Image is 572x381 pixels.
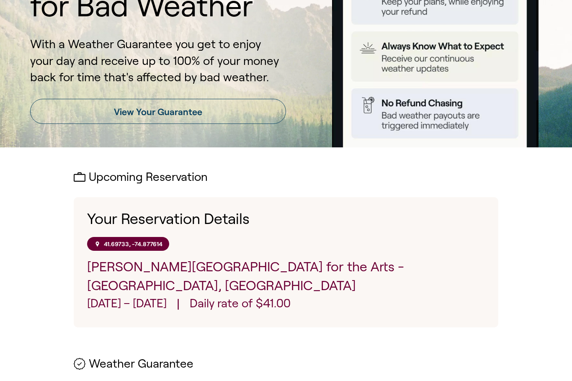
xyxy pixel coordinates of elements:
[190,295,291,314] p: Daily rate of $41.00
[177,295,180,314] span: |
[74,358,498,371] h2: Weather Guarantee
[30,36,286,85] p: With a Weather Guarantee you get to enjoy your day and receive up to 100% of your money back for ...
[30,99,286,124] a: View Your Guarantee
[104,240,162,247] p: 41.69733, -74.877614
[87,257,485,295] p: [PERSON_NAME][GEOGRAPHIC_DATA] for the Arts - [GEOGRAPHIC_DATA], [GEOGRAPHIC_DATA]
[87,211,485,227] h1: Your Reservation Details
[87,295,167,314] p: [DATE] – [DATE]
[74,171,498,184] h2: Upcoming Reservation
